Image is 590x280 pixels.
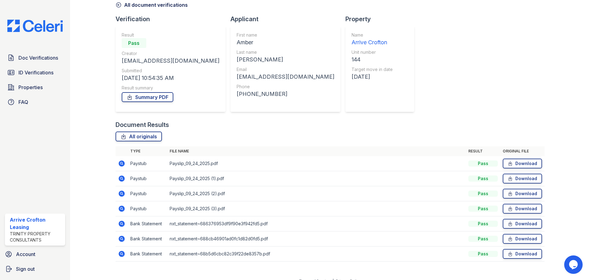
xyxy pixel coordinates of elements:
div: Arrive Crofton Leasing [10,216,63,231]
div: [EMAIL_ADDRESS][DOMAIN_NAME] [237,73,334,81]
td: nxt_statement~688cb46901ad0fc1d82d0fd5.pdf [167,231,466,246]
td: Payslip_09_24_2025 (2).pdf [167,186,466,201]
td: Paystub [128,156,167,171]
a: Doc Verifications [5,52,65,64]
div: Result [122,32,219,38]
img: CE_Logo_Blue-a8612792a0a2168367f1c8372b55b34899dd931a85d93a1a3d3e32e68fde9ad4.png [2,20,68,32]
a: Download [503,219,542,229]
div: Unit number [352,49,393,55]
div: Name [352,32,393,38]
a: Summary PDF [122,92,173,102]
span: ID Verifications [18,69,53,76]
td: nxt_statement~68b5d6cbc82c39f22de8357b.pdf [167,246,466,262]
div: Submitted [122,68,219,74]
th: Original file [500,146,545,156]
div: [EMAIL_ADDRESS][DOMAIN_NAME] [122,57,219,65]
div: [PHONE_NUMBER] [237,90,334,98]
div: Trinity Property Consultants [10,231,63,243]
a: Download [503,189,542,199]
div: Target move in date [352,66,393,73]
div: Pass [468,251,498,257]
a: Download [503,249,542,259]
iframe: chat widget [564,255,584,274]
div: [DATE] 10:54:35 AM [122,74,219,82]
div: Property [345,15,419,23]
td: Paystub [128,186,167,201]
div: Creator [122,50,219,57]
a: Sign out [2,263,68,275]
th: File name [167,146,466,156]
a: Download [503,204,542,214]
div: Pass [468,160,498,167]
td: Bank Statement [128,216,167,231]
td: Paystub [128,201,167,216]
div: Pass [468,221,498,227]
a: All originals [116,132,162,141]
a: ID Verifications [5,66,65,79]
div: Verification [116,15,230,23]
td: Paystub [128,171,167,186]
div: Pass [122,38,146,48]
div: Phone [237,84,334,90]
div: [PERSON_NAME] [237,55,334,64]
div: Document Results [116,120,169,129]
td: Payslip_09_24_2025 (3).pdf [167,201,466,216]
a: Name Arrive Crofton [352,32,393,47]
td: Payslip_09_24_2025.pdf [167,156,466,171]
a: Properties [5,81,65,93]
div: Result summary [122,85,219,91]
td: Payslip_09_24_2025 (1).pdf [167,171,466,186]
div: Email [237,66,334,73]
a: Download [503,174,542,183]
a: FAQ [5,96,65,108]
span: Properties [18,84,43,91]
td: nxt_statement~686376953df9f90e3f942fd5.pdf [167,216,466,231]
a: Download [503,234,542,244]
td: Bank Statement [128,231,167,246]
span: Doc Verifications [18,54,58,61]
div: Pass [468,191,498,197]
a: Download [503,159,542,168]
a: Account [2,248,68,260]
span: FAQ [18,98,28,106]
div: Last name [237,49,334,55]
div: Applicant [230,15,345,23]
a: All document verifications [116,1,188,9]
div: Arrive Crofton [352,38,393,47]
span: Sign out [16,265,35,273]
th: Result [466,146,500,156]
div: Pass [468,175,498,182]
td: Bank Statement [128,246,167,262]
div: 144 [352,55,393,64]
th: Type [128,146,167,156]
span: Account [16,250,35,258]
div: Amber [237,38,334,47]
div: Pass [468,206,498,212]
div: First name [237,32,334,38]
div: [DATE] [352,73,393,81]
div: Pass [468,236,498,242]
